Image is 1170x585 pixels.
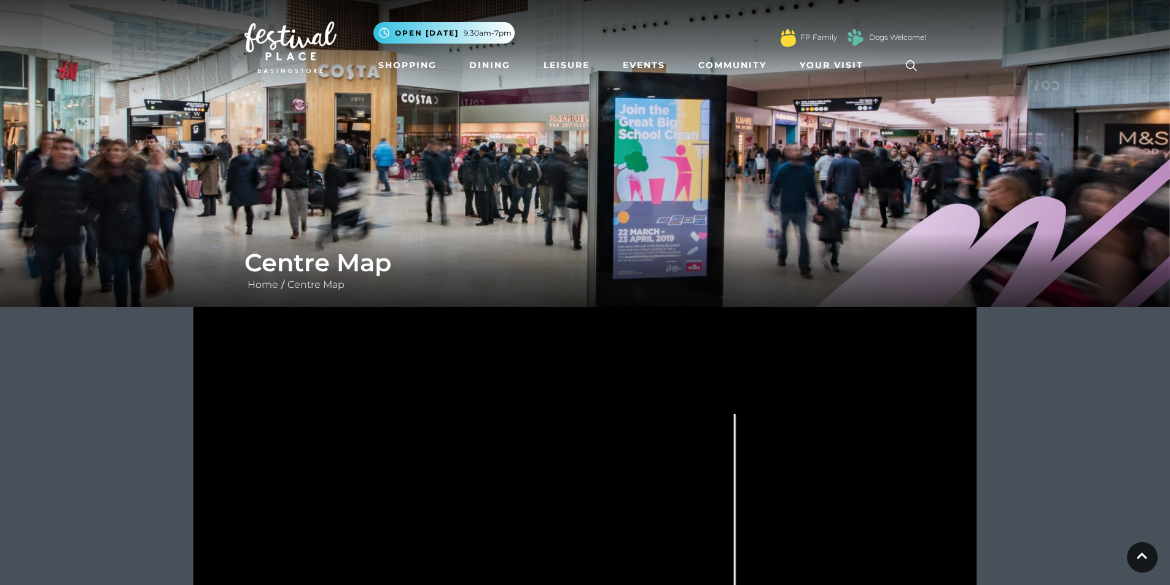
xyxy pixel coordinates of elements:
[800,59,864,72] span: Your Visit
[464,54,515,77] a: Dining
[869,32,926,43] a: Dogs Welcome!
[373,22,515,44] button: Open [DATE] 9.30am-7pm
[693,54,771,77] a: Community
[539,54,595,77] a: Leisure
[618,54,670,77] a: Events
[284,279,348,290] a: Centre Map
[795,54,875,77] a: Your Visit
[373,54,442,77] a: Shopping
[244,21,337,73] img: Festival Place Logo
[800,32,837,43] a: FP Family
[244,279,281,290] a: Home
[395,28,459,39] span: Open [DATE]
[244,248,926,277] h1: Centre Map
[235,248,935,292] div: /
[464,28,512,39] span: 9.30am-7pm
